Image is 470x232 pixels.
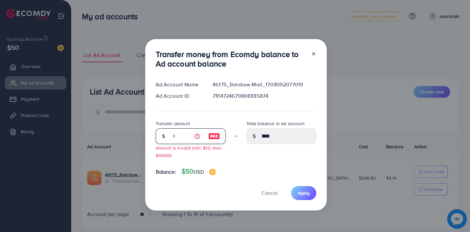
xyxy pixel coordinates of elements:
h3: Transfer money from Ecomdy balance to Ad account balance [156,50,306,68]
span: Cancel [261,189,278,196]
label: Transfer amount [156,120,190,127]
span: Apply [298,190,310,196]
div: 7314724679808335874 [207,92,321,100]
img: image [209,169,216,175]
img: image [208,132,220,140]
small: Amount is invalid (min: $10, max: $10000) [156,145,222,158]
h4: $50 [181,167,216,176]
button: Cancel [253,186,286,200]
span: USD [194,168,204,175]
div: Ad Account Name [150,81,208,88]
span: Balance: [156,168,176,176]
div: Ad Account ID [150,92,208,100]
div: 46175_Rainbow Mart_1703092077019 [207,81,321,88]
label: Total balance in ad account [246,120,305,127]
button: Apply [291,186,316,200]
